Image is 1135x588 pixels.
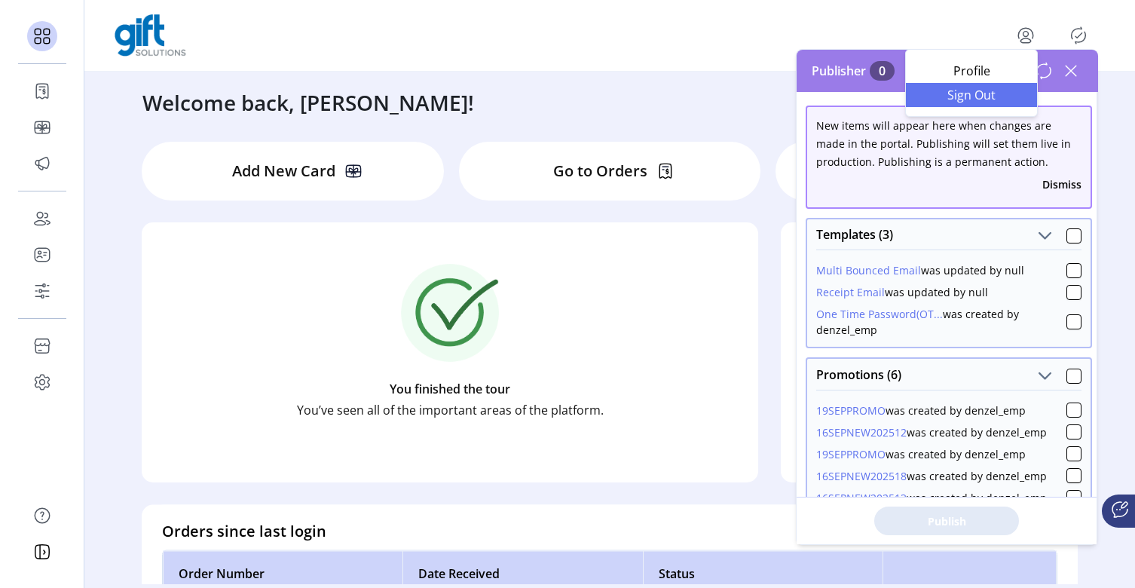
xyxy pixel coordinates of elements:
span: Promotions (6) [816,369,901,381]
span: Publisher [812,62,895,80]
div: was updated by null [816,262,1024,278]
a: Profile [906,59,1037,83]
button: menu [1014,23,1038,47]
button: Dismiss [1042,176,1081,192]
h4: Orders since last login [162,520,326,543]
button: Templates (3) [1034,225,1055,247]
button: 19SEPPROMO [816,403,886,418]
p: You finished the tour [390,380,510,398]
span: New items will appear here when changes are made in the portal. Publishing will set them live in ... [816,118,1071,169]
p: You’ve seen all of the important areas of the platform. [297,401,604,419]
button: Multi Bounced Email [816,262,921,278]
li: Sign Out [906,83,1037,107]
div: was updated by null [816,284,988,300]
button: 16SEPNEW202513 [816,490,907,506]
span: Sign Out [915,89,1028,101]
button: 16SEPNEW202512 [816,424,907,440]
span: 0 [870,61,895,81]
button: 16SEPNEW202518 [816,468,907,484]
div: was created by denzel_emp [816,306,1066,338]
button: Publisher Panel [1066,23,1091,47]
p: Add New Card [232,160,335,182]
button: Promotions (6) [1034,365,1055,386]
h3: Welcome back, [PERSON_NAME]! [142,87,474,118]
div: was created by denzel_emp [816,490,1047,506]
span: Templates (3) [816,228,893,240]
div: was created by denzel_emp [816,468,1047,484]
div: was created by denzel_emp [816,446,1026,462]
p: Go to Orders [553,160,647,182]
img: logo [115,14,186,57]
div: was created by denzel_emp [816,424,1047,440]
button: One Time Password(OT... [816,306,943,322]
div: was created by denzel_emp [816,403,1026,418]
button: Receipt Email [816,284,885,300]
button: 19SEPPROMO [816,446,886,462]
span: Profile [915,65,1028,77]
